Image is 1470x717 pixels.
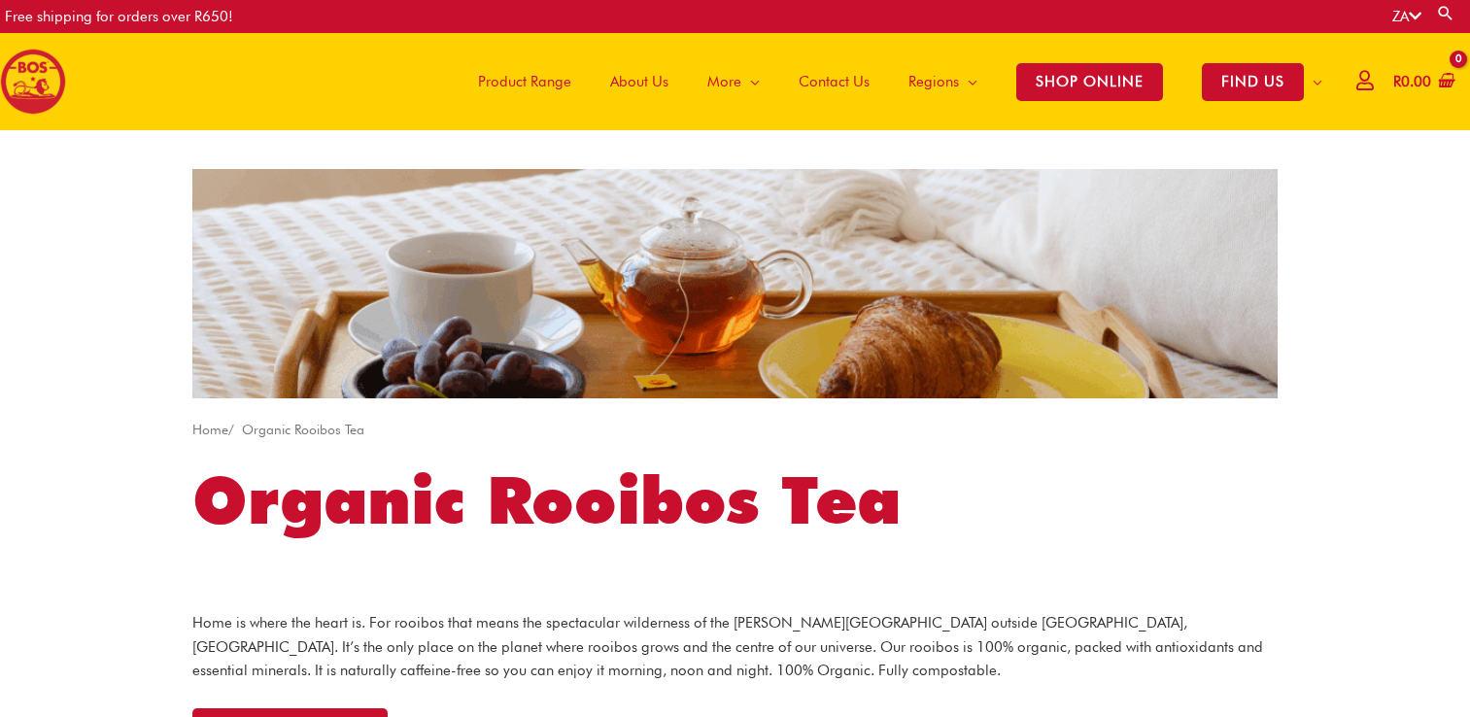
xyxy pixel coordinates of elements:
span: Product Range [478,52,571,111]
bdi: 0.00 [1393,73,1431,90]
a: SHOP ONLINE [997,33,1182,130]
a: More [688,33,779,130]
h1: Organic Rooibos Tea [192,455,1278,546]
a: View Shopping Cart, empty [1389,60,1455,104]
span: SHOP ONLINE [1016,63,1163,101]
span: R [1393,73,1401,90]
p: Home is where the heart is. For rooibos that means the spectacular wilderness of the [PERSON_NAME... [192,611,1278,683]
span: FIND US [1202,63,1304,101]
a: About Us [591,33,688,130]
span: About Us [610,52,668,111]
img: sa website cateogry banner tea [192,169,1278,398]
span: Regions [908,52,959,111]
a: Home [192,422,228,437]
a: Regions [889,33,997,130]
a: Search button [1436,4,1455,22]
a: Product Range [459,33,591,130]
nav: Site Navigation [444,33,1342,130]
a: ZA [1392,8,1421,25]
span: More [707,52,741,111]
a: Contact Us [779,33,889,130]
nav: Breadcrumb [192,418,1278,442]
span: Contact Us [799,52,870,111]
